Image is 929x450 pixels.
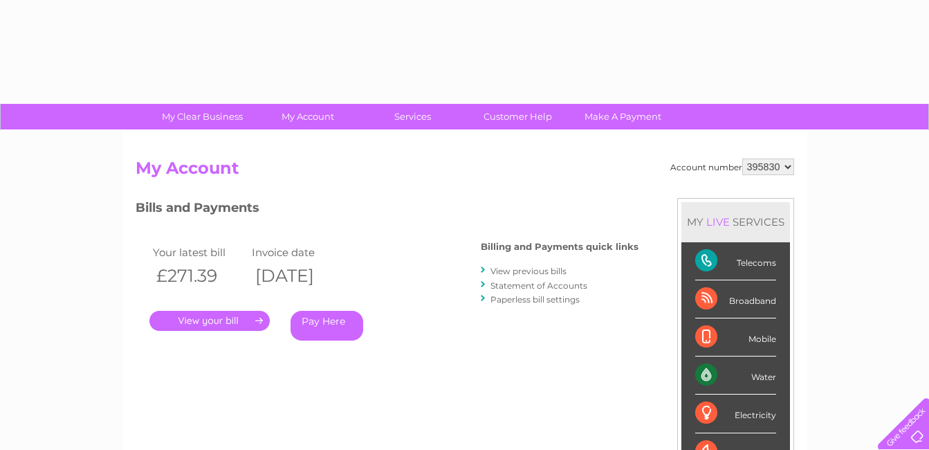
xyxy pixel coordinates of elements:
a: . [149,311,270,331]
div: Electricity [695,395,776,433]
div: Broadband [695,280,776,318]
div: LIVE [703,215,733,228]
div: Mobile [695,318,776,357]
a: Pay Here [291,311,363,341]
a: Make A Payment [566,104,680,129]
div: Water [695,357,776,395]
th: [DATE] [248,262,348,290]
a: My Clear Business [145,104,259,129]
a: Paperless bill settings [490,294,580,305]
h4: Billing and Payments quick links [481,242,638,252]
a: Customer Help [461,104,575,129]
td: Your latest bill [149,243,249,262]
div: Telecoms [695,242,776,280]
h2: My Account [136,159,794,185]
a: My Account [250,104,365,129]
h3: Bills and Payments [136,198,638,222]
td: Invoice date [248,243,348,262]
div: MY SERVICES [681,202,790,242]
a: Statement of Accounts [490,280,587,291]
a: View previous bills [490,266,567,276]
th: £271.39 [149,262,249,290]
a: Services [356,104,470,129]
div: Account number [670,159,794,175]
